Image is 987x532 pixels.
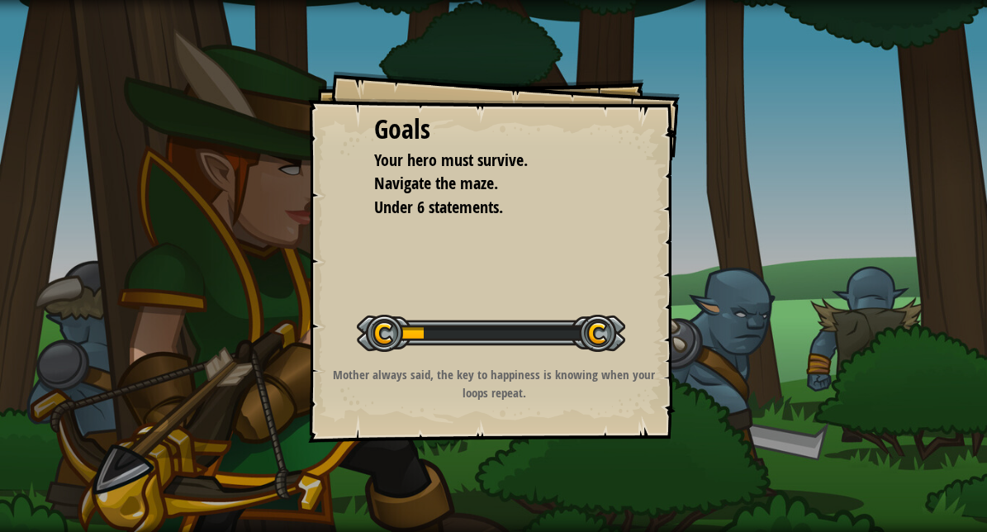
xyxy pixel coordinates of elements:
[354,196,610,220] li: Under 6 statements.
[374,149,528,171] span: Your hero must survive.
[374,111,614,149] div: Goals
[374,172,498,194] span: Navigate the maze.
[374,196,503,218] span: Under 6 statements.
[354,149,610,173] li: Your hero must survive.
[329,366,660,401] p: Mother always said, the key to happiness is knowing when your loops repeat.
[354,172,610,196] li: Navigate the maze.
